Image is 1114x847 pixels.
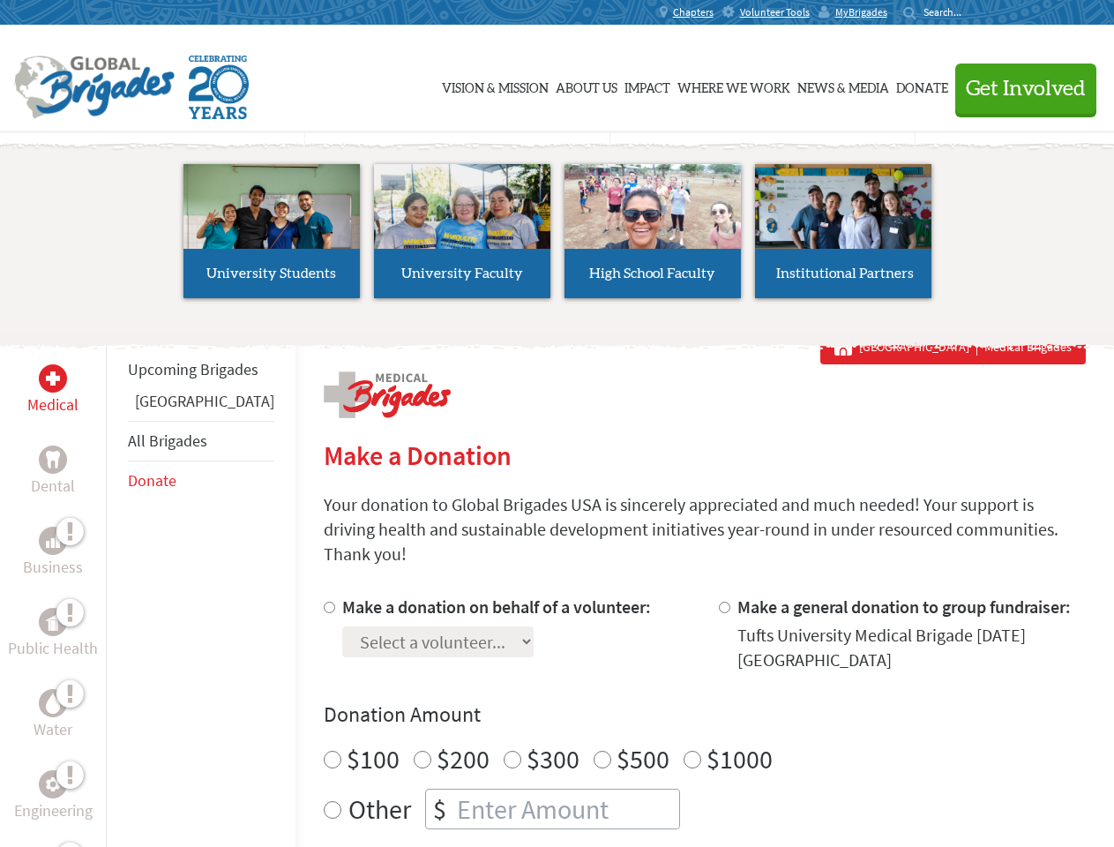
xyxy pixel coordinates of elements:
a: Impact [624,41,670,130]
h2: Make a Donation [324,439,1086,471]
div: Tufts University Medical Brigade [DATE] [GEOGRAPHIC_DATA] [737,623,1086,672]
a: EngineeringEngineering [14,770,93,823]
a: About Us [556,41,617,130]
span: Get Involved [966,79,1086,100]
a: All Brigades [128,431,207,451]
a: WaterWater [34,689,72,742]
span: Chapters [673,5,714,19]
a: Donate [128,470,176,491]
p: Dental [31,474,75,498]
img: Global Brigades Logo [14,56,175,119]
p: Business [23,555,83,580]
div: Dental [39,446,67,474]
img: Public Health [46,613,60,631]
img: Dental [46,451,60,468]
span: Institutional Partners [776,266,914,281]
li: Donate [128,461,274,500]
input: Enter Amount [453,790,679,828]
label: Other [348,789,411,829]
label: $200 [437,742,490,776]
input: Search... [923,5,974,19]
a: Donate [896,41,948,130]
span: High School Faculty [589,266,715,281]
a: High School Faculty [564,164,741,298]
a: Vision & Mission [442,41,549,130]
img: logo-medical.png [324,371,451,418]
img: Water [46,693,60,713]
img: Engineering [46,777,60,791]
a: BusinessBusiness [23,527,83,580]
a: MedicalMedical [27,364,79,417]
p: Your donation to Global Brigades USA is sincerely appreciated and much needed! Your support is dr... [324,492,1086,566]
div: Medical [39,364,67,393]
a: University Faculty [374,164,550,298]
span: MyBrigades [835,5,887,19]
span: University Students [206,266,336,281]
img: Global Brigades Celebrating 20 Years [189,56,249,119]
a: University Students [183,164,360,298]
div: Public Health [39,608,67,636]
label: $1000 [707,742,773,776]
a: [GEOGRAPHIC_DATA] [135,391,274,411]
label: $300 [527,742,579,776]
div: Water [39,689,67,717]
p: Engineering [14,798,93,823]
label: $500 [617,742,669,776]
p: Water [34,717,72,742]
p: Medical [27,393,79,417]
a: Institutional Partners [755,164,931,298]
img: menu_brigades_submenu_3.jpg [564,164,741,250]
li: Belize [128,389,274,421]
img: menu_brigades_submenu_4.jpg [755,164,931,281]
img: Business [46,534,60,548]
div: $ [426,790,453,828]
span: University Faculty [401,266,523,281]
label: $100 [347,742,400,776]
a: News & Media [797,41,889,130]
a: Where We Work [677,41,790,130]
li: All Brigades [128,421,274,461]
img: menu_brigades_submenu_1.jpg [183,164,360,281]
img: menu_brigades_submenu_2.jpg [374,164,550,282]
div: Business [39,527,67,555]
p: Public Health [8,636,98,661]
button: Get Involved [955,64,1096,114]
div: Engineering [39,770,67,798]
a: Upcoming Brigades [128,359,258,379]
label: Make a donation on behalf of a volunteer: [342,596,651,618]
label: Make a general donation to group fundraiser: [737,596,1071,618]
img: Medical [46,371,60,386]
h4: Donation Amount [324,701,1086,729]
li: Upcoming Brigades [128,350,274,389]
a: DentalDental [31,446,75,498]
span: Volunteer Tools [740,5,810,19]
a: Public HealthPublic Health [8,608,98,661]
